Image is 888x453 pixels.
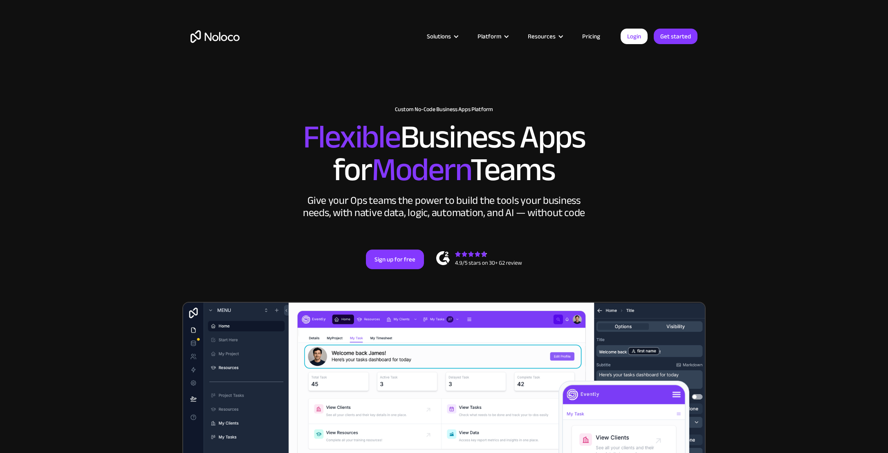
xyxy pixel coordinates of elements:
h1: Custom No-Code Business Apps Platform [191,106,697,113]
span: Modern [372,139,470,200]
div: Give your Ops teams the power to build the tools your business needs, with native data, logic, au... [301,194,587,219]
div: Platform [467,31,518,42]
a: Sign up for free [366,250,424,269]
div: Solutions [427,31,451,42]
div: Platform [478,31,501,42]
a: home [191,30,240,43]
div: Resources [528,31,556,42]
span: Flexible [303,107,400,167]
a: Get started [654,29,697,44]
div: Resources [518,31,572,42]
a: Pricing [572,31,610,42]
div: Solutions [417,31,467,42]
h2: Business Apps for Teams [191,121,697,186]
a: Login [621,29,648,44]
